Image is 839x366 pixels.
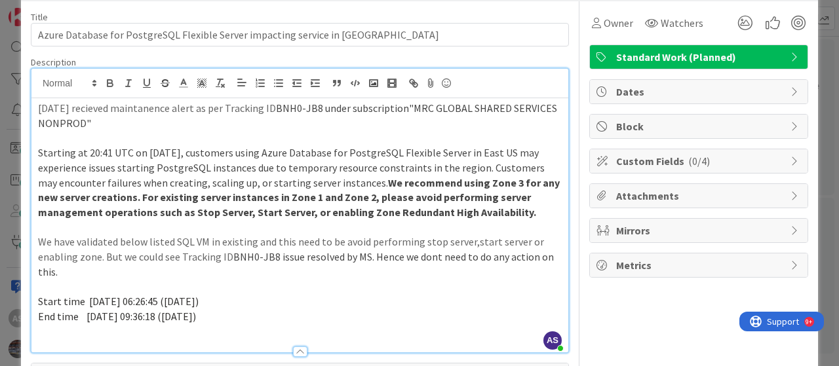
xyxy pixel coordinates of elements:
[661,15,703,31] span: Watchers
[616,188,784,204] span: Attachments
[31,11,48,23] label: Title
[616,223,784,238] span: Mirrors
[616,84,784,100] span: Dates
[616,153,784,169] span: Custom Fields
[616,119,784,134] span: Block
[543,331,562,350] span: AS
[31,23,569,46] input: type card name here...
[38,250,556,278] span: BNH0-JB8 issue resolved by MS. Hence we dont need to do any action on this.
[38,310,196,323] span: End time [DATE] 09:36:18 ([DATE])
[38,101,562,130] p: [DATE] recieved maintanence alert as per Tracking ID
[688,155,710,168] span: ( 0/4 )
[31,56,76,68] span: Description
[616,257,784,273] span: Metrics
[38,234,562,279] p: We have validated below listed SQL VM in existing and this need to be avoid performing stop serve...
[616,49,784,65] span: Standard Work (Planned)
[604,15,633,31] span: Owner
[28,2,60,18] span: Support
[38,176,562,219] strong: We recommend using Zone 3 for any new server creations. For existing server instances in Zone 1 a...
[38,146,547,189] span: Starting at 20:41 UTC on [DATE], customers using Azure Database for PostgreSQL Flexible Server in...
[38,295,199,308] span: Start time [DATE] 06:26:45 ([DATE])
[66,5,73,16] div: 9+
[38,101,559,130] span: BNH0-JB8 under subscription"MRC GLOBAL SHARED SERVICES NONPROD"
